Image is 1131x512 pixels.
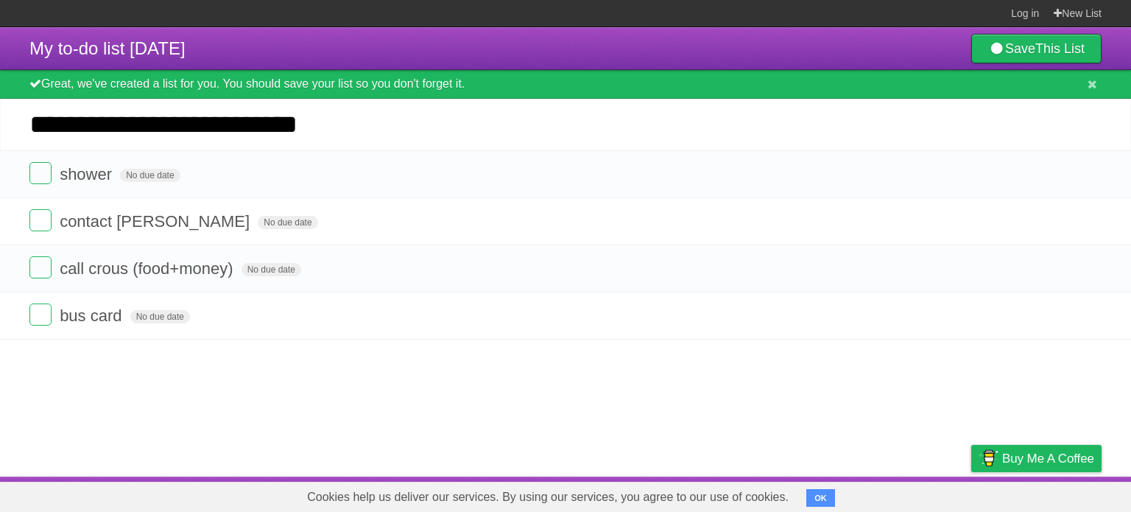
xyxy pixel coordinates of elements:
[242,263,301,276] span: No due date
[902,480,934,508] a: Terms
[824,480,884,508] a: Developers
[60,212,253,231] span: contact [PERSON_NAME]
[292,483,803,512] span: Cookies help us deliver our services. By using our services, you agree to our use of cookies.
[29,304,52,326] label: Done
[979,446,998,471] img: Buy me a coffee
[130,310,190,323] span: No due date
[971,445,1102,472] a: Buy me a coffee
[29,209,52,231] label: Done
[775,480,806,508] a: About
[1009,480,1102,508] a: Suggest a feature
[1002,446,1094,471] span: Buy me a coffee
[60,259,236,278] span: call crous (food+money)
[971,34,1102,63] a: SaveThis List
[60,165,116,183] span: shower
[60,306,125,325] span: bus card
[120,169,180,182] span: No due date
[29,38,186,58] span: My to-do list [DATE]
[29,256,52,278] label: Done
[1035,41,1085,56] b: This List
[29,162,52,184] label: Done
[806,489,835,507] button: OK
[952,480,990,508] a: Privacy
[258,216,317,229] span: No due date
